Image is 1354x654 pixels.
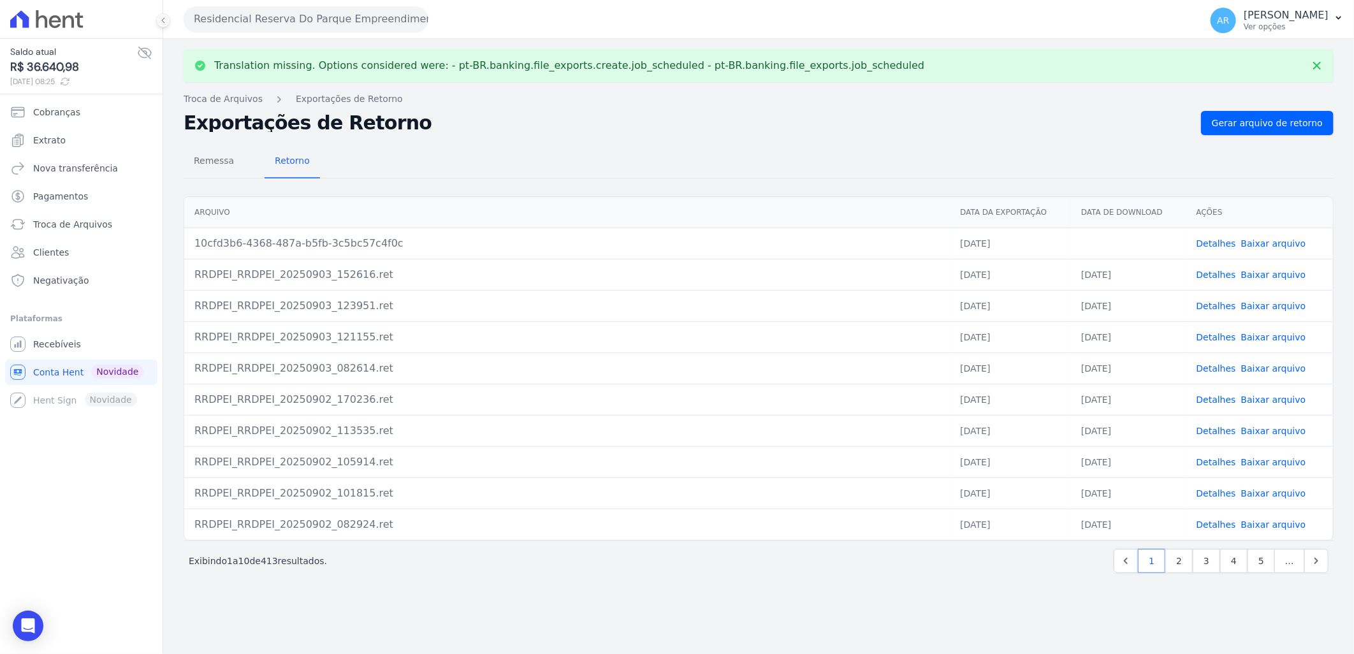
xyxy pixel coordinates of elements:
p: Exibindo a de resultados. [189,555,327,567]
a: Gerar arquivo de retorno [1201,111,1334,135]
td: [DATE] [950,352,1071,384]
span: 1 [227,556,233,566]
a: Baixar arquivo [1241,301,1306,311]
a: Remessa [184,145,244,178]
a: Next [1304,549,1329,573]
button: Residencial Reserva Do Parque Empreendimento Imobiliario LTDA [184,6,428,32]
a: Detalhes [1197,270,1236,280]
a: Baixar arquivo [1241,332,1306,342]
span: Retorno [267,148,317,173]
h2: Exportações de Retorno [184,114,1191,132]
span: … [1274,549,1305,573]
span: Clientes [33,246,69,259]
span: Conta Hent [33,366,84,379]
a: Baixar arquivo [1241,363,1306,374]
a: Extrato [5,127,157,153]
div: RRDPEI_RRDPEI_20250903_121155.ret [194,330,940,345]
button: AR [PERSON_NAME] Ver opções [1200,3,1354,38]
p: Translation missing. Options considered were: - pt-BR.banking.file_exports.create.job_scheduled -... [214,59,924,72]
a: 2 [1165,549,1193,573]
span: AR [1217,16,1229,25]
a: Detalhes [1197,426,1236,436]
span: Saldo atual [10,45,137,59]
a: Detalhes [1197,301,1236,311]
div: 10cfd3b6-4368-487a-b5fb-3c5bc57c4f0c [194,236,940,251]
p: Ver opções [1244,22,1329,32]
div: RRDPEI_RRDPEI_20250902_082924.ret [194,517,940,532]
a: Baixar arquivo [1241,270,1306,280]
th: Ações [1186,197,1333,228]
div: Plataformas [10,311,152,326]
a: Detalhes [1197,520,1236,530]
a: Detalhes [1197,238,1236,249]
th: Arquivo [184,197,950,228]
div: RRDPEI_RRDPEI_20250902_105914.ret [194,454,940,470]
th: Data da Exportação [950,197,1071,228]
a: Nova transferência [5,156,157,181]
a: Baixar arquivo [1241,520,1306,530]
td: [DATE] [1071,446,1186,477]
th: Data de Download [1071,197,1186,228]
a: Negativação [5,268,157,293]
span: Cobranças [33,106,80,119]
a: 3 [1193,549,1220,573]
td: [DATE] [1071,321,1186,352]
td: [DATE] [950,321,1071,352]
td: [DATE] [1071,352,1186,384]
a: Baixar arquivo [1241,426,1306,436]
span: Troca de Arquivos [33,218,112,231]
td: [DATE] [950,509,1071,540]
td: [DATE] [950,228,1071,259]
td: [DATE] [950,290,1071,321]
span: 10 [238,556,250,566]
span: Extrato [33,134,66,147]
div: RRDPEI_RRDPEI_20250902_101815.ret [194,486,940,501]
td: [DATE] [950,477,1071,509]
div: Open Intercom Messenger [13,611,43,641]
a: Pagamentos [5,184,157,209]
a: Troca de Arquivos [5,212,157,237]
a: Detalhes [1197,488,1236,498]
td: [DATE] [1071,259,1186,290]
nav: Breadcrumb [184,92,1334,106]
a: 4 [1220,549,1248,573]
span: Nova transferência [33,162,118,175]
div: RRDPEI_RRDPEI_20250903_082614.ret [194,361,940,376]
a: Retorno [265,145,320,178]
a: Recebíveis [5,331,157,357]
a: Detalhes [1197,332,1236,342]
a: Conta Hent Novidade [5,360,157,385]
a: 1 [1138,549,1165,573]
p: [PERSON_NAME] [1244,9,1329,22]
a: Previous [1114,549,1138,573]
td: [DATE] [1071,509,1186,540]
div: RRDPEI_RRDPEI_20250903_123951.ret [194,298,940,314]
td: [DATE] [950,415,1071,446]
a: Baixar arquivo [1241,457,1306,467]
span: Remessa [186,148,242,173]
td: [DATE] [950,384,1071,415]
a: Clientes [5,240,157,265]
span: [DATE] 08:25 [10,76,137,87]
a: Detalhes [1197,363,1236,374]
a: Baixar arquivo [1241,395,1306,405]
a: Exportações de Retorno [296,92,403,106]
a: 5 [1248,549,1275,573]
a: Baixar arquivo [1241,488,1306,498]
span: Recebíveis [33,338,81,351]
a: Detalhes [1197,457,1236,467]
span: 413 [261,556,278,566]
span: Gerar arquivo de retorno [1212,117,1323,129]
td: [DATE] [1071,477,1186,509]
a: Cobranças [5,99,157,125]
a: Troca de Arquivos [184,92,263,106]
div: RRDPEI_RRDPEI_20250903_152616.ret [194,267,940,282]
span: Pagamentos [33,190,88,203]
div: RRDPEI_RRDPEI_20250902_113535.ret [194,423,940,439]
td: [DATE] [1071,290,1186,321]
a: Detalhes [1197,395,1236,405]
nav: Sidebar [10,99,152,413]
div: RRDPEI_RRDPEI_20250902_170236.ret [194,392,940,407]
td: [DATE] [1071,415,1186,446]
a: Baixar arquivo [1241,238,1306,249]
